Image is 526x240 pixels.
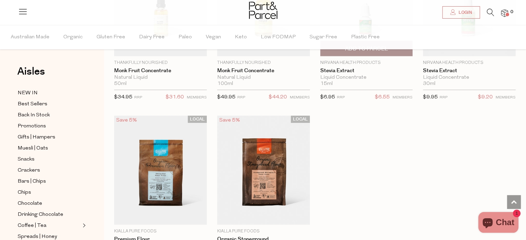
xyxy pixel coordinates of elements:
[18,188,81,197] a: Chips
[217,60,310,66] p: Thankfully Nourished
[320,60,413,66] p: Nirvana Health Products
[237,96,245,99] small: RRP
[217,116,310,225] img: Organic Stoneground
[478,93,493,102] span: $9.20
[501,9,508,17] a: 0
[18,210,81,219] a: Drinking Chocolate
[457,10,472,16] span: Login
[509,9,515,15] span: 0
[114,116,207,225] img: Premium Flour
[269,93,287,102] span: $44.20
[291,116,310,123] span: LOCAL
[114,60,207,66] p: Thankfully Nourished
[18,177,81,186] a: Bars | Chips
[178,25,192,49] span: Paleo
[114,81,127,87] span: 50ml
[375,93,390,102] span: $6.55
[206,25,221,49] span: Vegan
[320,95,335,100] span: $6.95
[187,96,207,99] small: MEMBERS
[249,2,277,19] img: Part&Parcel
[18,155,35,164] span: Snacks
[423,60,516,66] p: Nirvana Health Products
[114,116,139,125] div: Save 5%
[114,68,207,74] a: Monk Fruit Concentrate
[496,96,516,99] small: MEMBERS
[440,96,447,99] small: RRP
[476,212,520,234] inbox-online-store-chat: Shopify online store chat
[18,221,81,230] a: Coffee | Tea
[18,177,46,186] span: Bars | Chips
[423,75,516,81] div: Liquid Concentrate
[18,122,46,131] span: Promotions
[134,96,142,99] small: RRP
[18,155,81,164] a: Snacks
[18,222,46,230] span: Coffee | Tea
[18,111,50,119] span: Back In Stock
[217,95,236,100] span: $49.95
[18,144,48,153] span: Muesli | Oats
[310,25,337,49] span: Sugar Free
[217,68,310,74] a: Monk Fruit Concentrate
[18,89,81,97] a: NEW IN
[290,96,310,99] small: MEMBERS
[139,25,165,49] span: Dairy Free
[423,81,435,87] span: 30ml
[18,100,81,108] a: Best Sellers
[442,6,480,19] a: Login
[18,199,81,208] a: Chocolate
[63,25,83,49] span: Organic
[217,75,310,81] div: Natural Liquid
[393,96,413,99] small: MEMBERS
[18,89,38,97] span: NEW IN
[320,75,413,81] div: Liquid Concentrate
[18,133,55,142] span: Gifts | Hampers
[96,25,125,49] span: Gluten Free
[423,68,516,74] a: Stevia Extract
[18,189,31,197] span: Chips
[11,25,49,49] span: Australian Made
[17,64,45,79] span: Aisles
[337,96,345,99] small: RRP
[320,68,413,74] a: Stevia Extract
[18,100,47,108] span: Best Sellers
[18,211,63,219] span: Drinking Chocolate
[166,93,184,102] span: $31.60
[217,228,310,234] p: Kialla Pure Foods
[423,95,438,100] span: $9.95
[18,111,81,119] a: Back In Stock
[261,25,296,49] span: Low FODMAP
[114,228,207,234] p: Kialla Pure Foods
[81,221,86,230] button: Expand/Collapse Coffee | Tea
[114,75,207,81] div: Natural Liquid
[18,144,81,153] a: Muesli | Oats
[188,116,207,123] span: LOCAL
[17,66,45,84] a: Aisles
[18,166,40,175] span: Crackers
[18,200,42,208] span: Chocolate
[18,122,81,131] a: Promotions
[217,116,242,125] div: Save 5%
[235,25,247,49] span: Keto
[18,133,81,142] a: Gifts | Hampers
[18,166,81,175] a: Crackers
[217,81,233,87] span: 100ml
[320,81,333,87] span: 15ml
[351,25,380,49] span: Plastic Free
[114,95,132,100] span: $34.95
